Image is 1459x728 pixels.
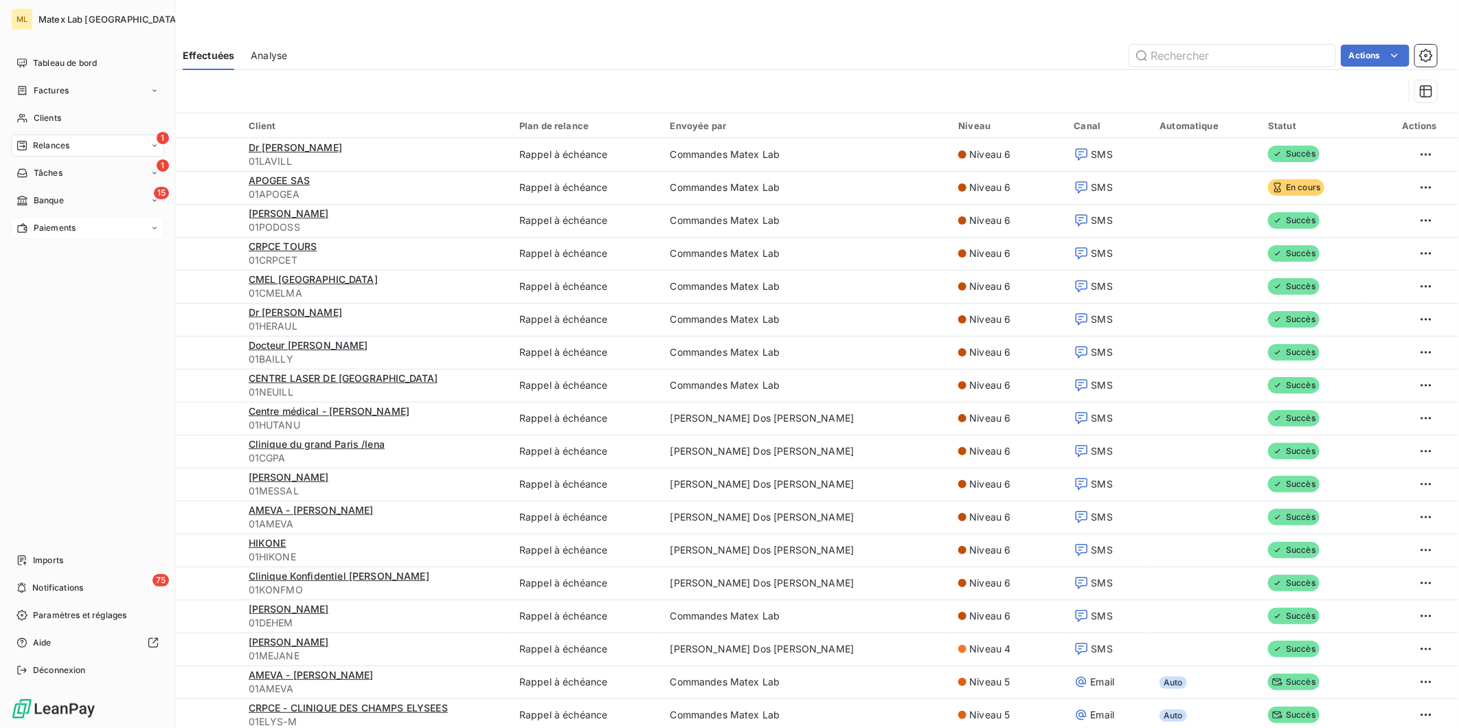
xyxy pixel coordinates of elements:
span: SMS [1092,510,1113,524]
span: Client [249,120,276,131]
td: [PERSON_NAME] Dos [PERSON_NAME] [662,633,951,666]
span: SMS [1092,543,1113,557]
td: Rappel à échéance [511,270,662,303]
span: Niveau 6 [969,247,1010,260]
span: Succès [1268,410,1320,426]
span: Niveau 6 [969,477,1010,491]
td: Rappel à échéance [511,534,662,567]
span: Docteur [PERSON_NAME] [249,339,368,351]
td: [PERSON_NAME] Dos [PERSON_NAME] [662,402,951,435]
td: Commandes Matex Lab [662,336,951,369]
span: 01CMELMA [249,286,503,300]
span: 01PODOSS [249,220,503,234]
span: APOGEE SAS [249,174,310,186]
td: Rappel à échéance [511,237,662,270]
td: Commandes Matex Lab [662,270,951,303]
span: Tâches [34,167,63,179]
a: Imports [11,549,164,571]
a: Factures [11,80,164,102]
span: 01DEHEM [249,616,503,630]
span: Effectuées [183,49,235,62]
img: Logo LeanPay [11,698,96,720]
span: 75 [152,574,169,587]
a: 1Relances [11,135,164,157]
td: Rappel à échéance [511,138,662,171]
span: Paramètres et réglages [33,609,126,622]
span: 01LAVILL [249,155,503,168]
span: Succès [1268,311,1320,328]
span: Clinique Konfidentiel [PERSON_NAME] [249,570,429,582]
td: Rappel à échéance [511,468,662,501]
td: Rappel à échéance [511,666,662,698]
span: Niveau 6 [969,148,1010,161]
span: SMS [1092,148,1113,161]
span: 01APOGEA [249,187,503,201]
span: Aide [33,637,52,649]
span: Auto [1160,709,1187,722]
td: Rappel à échéance [511,435,662,468]
span: Niveau 6 [969,543,1010,557]
span: Paiements [34,222,76,234]
span: Succès [1268,212,1320,229]
a: 1Tâches [11,162,164,184]
span: 01AMEVA [249,517,503,531]
span: Succès [1268,377,1320,394]
span: Succès [1268,641,1320,657]
button: Actions [1341,45,1410,67]
span: HIKONE [249,537,286,549]
span: Email [1091,675,1115,689]
span: [PERSON_NAME] [249,471,329,483]
div: Statut [1268,120,1357,131]
td: Commandes Matex Lab [662,666,951,698]
span: Niveau 5 [969,708,1010,722]
td: Rappel à échéance [511,501,662,534]
span: SMS [1092,609,1113,623]
span: SMS [1092,378,1113,392]
span: CMEL [GEOGRAPHIC_DATA] [249,273,378,285]
span: 1 [157,132,169,144]
td: Commandes Matex Lab [662,237,951,270]
span: 01HUTANU [249,418,503,432]
td: Rappel à échéance [511,336,662,369]
span: Matex Lab [GEOGRAPHIC_DATA] [38,14,179,25]
td: Rappel à échéance [511,369,662,402]
span: CENTRE LASER DE [GEOGRAPHIC_DATA] [249,372,438,384]
td: Rappel à échéance [511,204,662,237]
div: Actions [1373,120,1437,131]
td: Rappel à échéance [511,303,662,336]
span: Clients [34,112,61,124]
span: SMS [1092,576,1113,590]
a: Paramètres et réglages [11,604,164,626]
span: [PERSON_NAME] [249,636,329,648]
div: Canal [1074,120,1144,131]
td: Commandes Matex Lab [662,138,951,171]
span: 01CGPA [249,451,503,465]
td: [PERSON_NAME] Dos [PERSON_NAME] [662,435,951,468]
span: 01HIKONE [249,550,503,564]
span: Imports [33,554,63,567]
span: Succès [1268,542,1320,558]
td: Rappel à échéance [511,402,662,435]
span: Centre médical - [PERSON_NAME] [249,405,410,417]
span: Niveau 6 [969,510,1010,524]
span: 15 [154,187,169,199]
span: Niveau 4 [969,642,1010,656]
span: [PERSON_NAME] [249,603,329,615]
span: Déconnexion [33,664,86,676]
td: Rappel à échéance [511,171,662,204]
span: SMS [1092,411,1113,425]
div: Niveau [958,120,1057,131]
div: Envoyée par [670,120,942,131]
span: Factures [34,84,69,97]
span: SMS [1092,247,1113,260]
span: Succès [1268,674,1320,690]
span: Niveau 6 [969,609,1010,623]
span: Niveau 6 [969,345,1010,359]
span: Auto [1160,676,1187,689]
span: 01CRPCET [249,253,503,267]
span: 01MESSAL [249,484,503,498]
span: CRPCE TOURS [249,240,317,252]
span: Analyse [251,49,287,62]
span: 01HERAUL [249,319,503,333]
span: Dr [PERSON_NAME] [249,306,342,318]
